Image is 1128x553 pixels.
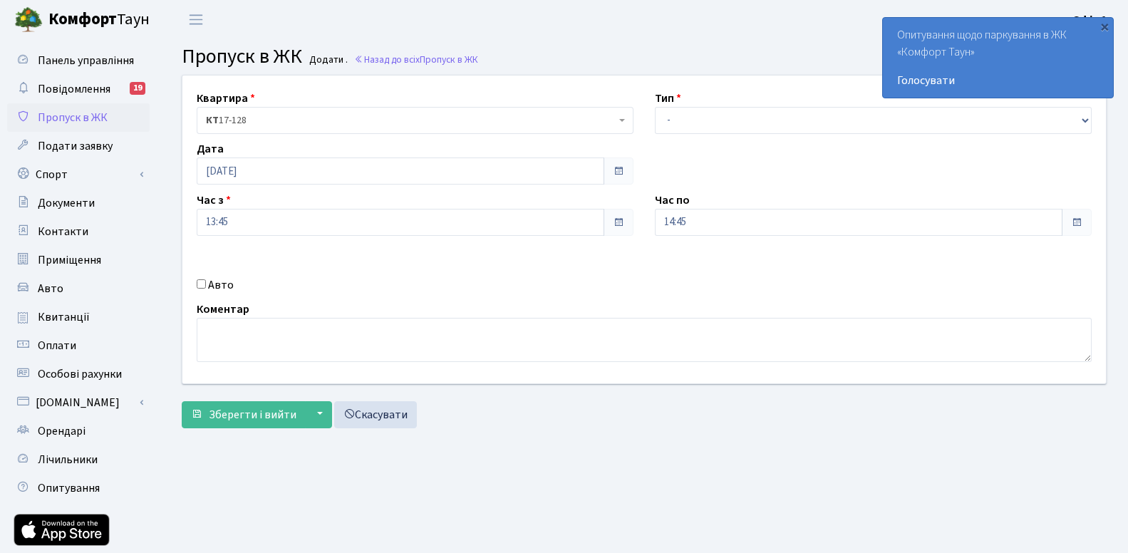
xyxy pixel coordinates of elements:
[38,195,95,211] span: Документи
[7,474,150,502] a: Опитування
[38,81,110,97] span: Повідомлення
[38,480,100,496] span: Опитування
[306,54,348,66] small: Додати .
[38,338,76,353] span: Оплати
[7,331,150,360] a: Оплати
[1072,12,1111,28] b: Офіс 1.
[7,274,150,303] a: Авто
[7,360,150,388] a: Особові рахунки
[182,401,306,428] button: Зберегти і вийти
[1072,11,1111,29] a: Офіс 1.
[209,407,296,423] span: Зберегти і вийти
[208,276,234,294] label: Авто
[38,281,63,296] span: Авто
[206,113,219,128] b: КТ
[197,107,633,134] span: <b>КТ</b>&nbsp;&nbsp;&nbsp;&nbsp;17-128
[48,8,150,32] span: Таун
[7,103,150,132] a: Пропуск в ЖК
[178,8,214,31] button: Переключити навігацію
[38,452,98,467] span: Лічильники
[7,445,150,474] a: Лічильники
[206,113,616,128] span: <b>КТ</b>&nbsp;&nbsp;&nbsp;&nbsp;17-128
[7,217,150,246] a: Контакти
[38,110,108,125] span: Пропуск в ЖК
[655,192,690,209] label: Час по
[130,82,145,95] div: 19
[197,90,255,107] label: Квартира
[420,53,478,66] span: Пропуск в ЖК
[197,301,249,318] label: Коментар
[38,423,86,439] span: Орендарі
[655,90,681,107] label: Тип
[14,6,43,34] img: logo.png
[38,53,134,68] span: Панель управління
[48,8,117,31] b: Комфорт
[897,72,1099,89] a: Голосувати
[7,160,150,189] a: Спорт
[7,75,150,103] a: Повідомлення19
[38,138,113,154] span: Подати заявку
[7,303,150,331] a: Квитанції
[7,189,150,217] a: Документи
[7,46,150,75] a: Панель управління
[38,224,88,239] span: Контакти
[182,42,302,71] span: Пропуск в ЖК
[197,192,231,209] label: Час з
[7,388,150,417] a: [DOMAIN_NAME]
[38,252,101,268] span: Приміщення
[197,140,224,157] label: Дата
[354,53,478,66] a: Назад до всіхПропуск в ЖК
[38,309,90,325] span: Квитанції
[38,366,122,382] span: Особові рахунки
[334,401,417,428] a: Скасувати
[883,18,1113,98] div: Опитування щодо паркування в ЖК «Комфорт Таун»
[7,417,150,445] a: Орендарі
[1097,19,1112,33] div: ×
[7,246,150,274] a: Приміщення
[7,132,150,160] a: Подати заявку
